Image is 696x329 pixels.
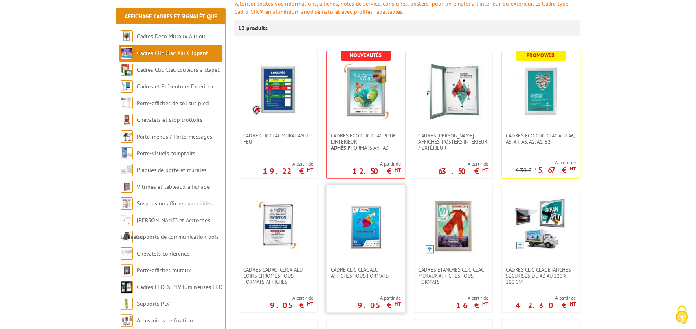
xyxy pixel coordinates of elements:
a: Porte-affiches muraux [137,267,191,274]
a: Cadres Clic-Clac couleurs à clapet [137,66,220,73]
a: Affichage Cadres et Signalétique [125,13,217,20]
a: Chevalets conférence [137,250,189,257]
p: 5.67 € [538,168,576,172]
p: 63.50 € [438,169,488,174]
img: Cadre CLIC CLAC Mural ANTI-FEU [252,63,305,116]
img: Cadre Clic-Clac Alu affiches tous formats [337,197,394,254]
img: Cadres LED & PLV lumineuses LED [121,281,133,293]
a: Accessoires de fixation [137,317,193,324]
span: Cadres Clic-Clac Étanches Sécurisés du A3 au 120 x 160 cm [506,267,576,285]
a: Cadres et Présentoirs Extérieur [137,83,214,90]
b: Nouveautés [350,52,382,59]
img: Cadres Clic-Clac Étanches Sécurisés du A3 au 120 x 160 cm [514,197,567,250]
span: Cadres Cadro-Clic® Alu coins chromés tous formats affiches [243,267,313,285]
p: 6.30 € [516,168,537,174]
a: [PERSON_NAME] et Accroches tableaux [121,216,210,241]
img: Cadres Cadro-Clic® Alu coins chromés tous formats affiches [250,197,307,254]
a: Cadre CLIC CLAC Mural ANTI-FEU [239,132,317,145]
strong: Adhésif [331,144,351,151]
p: 9.05 € [358,303,401,308]
p: 42.30 € [516,303,576,308]
sup: HT [570,165,576,172]
a: Supports PLV [137,300,170,307]
img: Cadres vitrines affiches-posters intérieur / extérieur [425,63,482,120]
sup: HT [482,166,488,173]
a: Porte-affiches de sol sur pied [137,99,209,107]
a: Cadre Clic-Clac Alu affiches tous formats [327,267,405,279]
sup: HT [570,300,576,307]
img: Cadres Deco Muraux Alu ou Bois [121,30,133,42]
img: Plaques de porte et murales [121,164,133,176]
span: A partir de [352,161,401,167]
span: Cadres Etanches Clic-Clac muraux affiches tous formats [418,267,488,285]
a: Chevalets et stop trottoirs [137,116,202,124]
sup: HT [531,166,537,172]
img: Porte-visuels comptoirs [121,147,133,159]
a: Cadres Eco Clic-Clac pour l'intérieur -Adhésifformats A4 - A3 [327,132,405,151]
span: Cadre CLIC CLAC Mural ANTI-FEU [243,132,313,145]
sup: HT [307,300,313,307]
span: A partir de [263,161,313,167]
a: Cadres [PERSON_NAME] affiches-posters intérieur / extérieur [414,132,492,151]
img: Chevalets et stop trottoirs [121,114,133,126]
img: Accessoires de fixation [121,314,133,327]
p: 16 € [456,303,488,308]
span: A partir de [358,295,401,301]
sup: HT [395,300,401,307]
a: Porte-visuels comptoirs [137,150,195,157]
a: Cadres Deco Muraux Alu ou [GEOGRAPHIC_DATA] [121,33,205,57]
span: Cadre Clic-Clac Alu affiches tous formats [331,267,401,279]
p: 9.05 € [270,303,313,308]
img: Cadres Eco Clic-Clac alu A6, A5, A4, A3, A2, A1, B2 [512,63,569,120]
sup: HT [395,166,401,173]
a: Cadres Etanches Clic-Clac muraux affiches tous formats [414,267,492,285]
sup: HT [482,300,488,307]
a: Vitrines et tableaux affichage [137,183,210,190]
span: A partir de [516,159,576,166]
img: Cadres Etanches Clic-Clac muraux affiches tous formats [425,197,482,254]
a: Suspension affiches par câbles [137,200,213,207]
sup: HT [307,166,313,173]
a: Cadres Eco Clic-Clac alu A6, A5, A4, A3, A2, A1, B2 [502,132,580,145]
img: Chevalets conférence [121,247,133,260]
img: Suspension affiches par câbles [121,197,133,210]
a: Cadres Clic-Clac Étanches Sécurisés du A3 au 120 x 160 cm [502,267,580,285]
p: 12.50 € [352,169,401,174]
span: A partir de [516,295,576,301]
img: Porte-affiches muraux [121,264,133,276]
a: Supports de communication bois [137,233,219,241]
a: Cadres Clic-Clac Alu Clippant [137,49,208,57]
p: 19.22 € [263,169,313,174]
a: Cadres Cadro-Clic® Alu coins chromés tous formats affiches [239,267,317,285]
span: Cadres Eco Clic-Clac pour l'intérieur - formats A4 - A3 [331,132,401,151]
img: Cimaises et Accroches tableaux [121,214,133,226]
b: Promoweb [527,52,555,59]
span: A partir de [438,161,488,167]
a: Cadres LED & PLV lumineuses LED [137,283,222,291]
img: Supports PLV [121,298,133,310]
a: Plaques de porte et murales [137,166,206,174]
a: Porte-menus / Porte-messages [137,133,212,140]
img: Porte-affiches de sol sur pied [121,97,133,109]
p: 13 produits [238,20,269,36]
span: A partir de [456,295,488,301]
img: Cadres Clic-Clac couleurs à clapet [121,64,133,76]
img: Vitrines et tableaux affichage [121,181,133,193]
img: Cookies (fenêtre modale) [672,305,692,325]
span: A partir de [270,295,313,301]
span: Cadres Eco Clic-Clac alu A6, A5, A4, A3, A2, A1, B2 [506,132,576,145]
span: Cadres [PERSON_NAME] affiches-posters intérieur / extérieur [418,132,488,151]
button: Cookies (fenêtre modale) [667,301,696,329]
img: Cadres Eco Clic-Clac pour l'intérieur - <strong>Adhésif</strong> formats A4 - A3 [337,63,394,120]
img: Cadres et Présentoirs Extérieur [121,80,133,93]
img: Porte-menus / Porte-messages [121,130,133,143]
